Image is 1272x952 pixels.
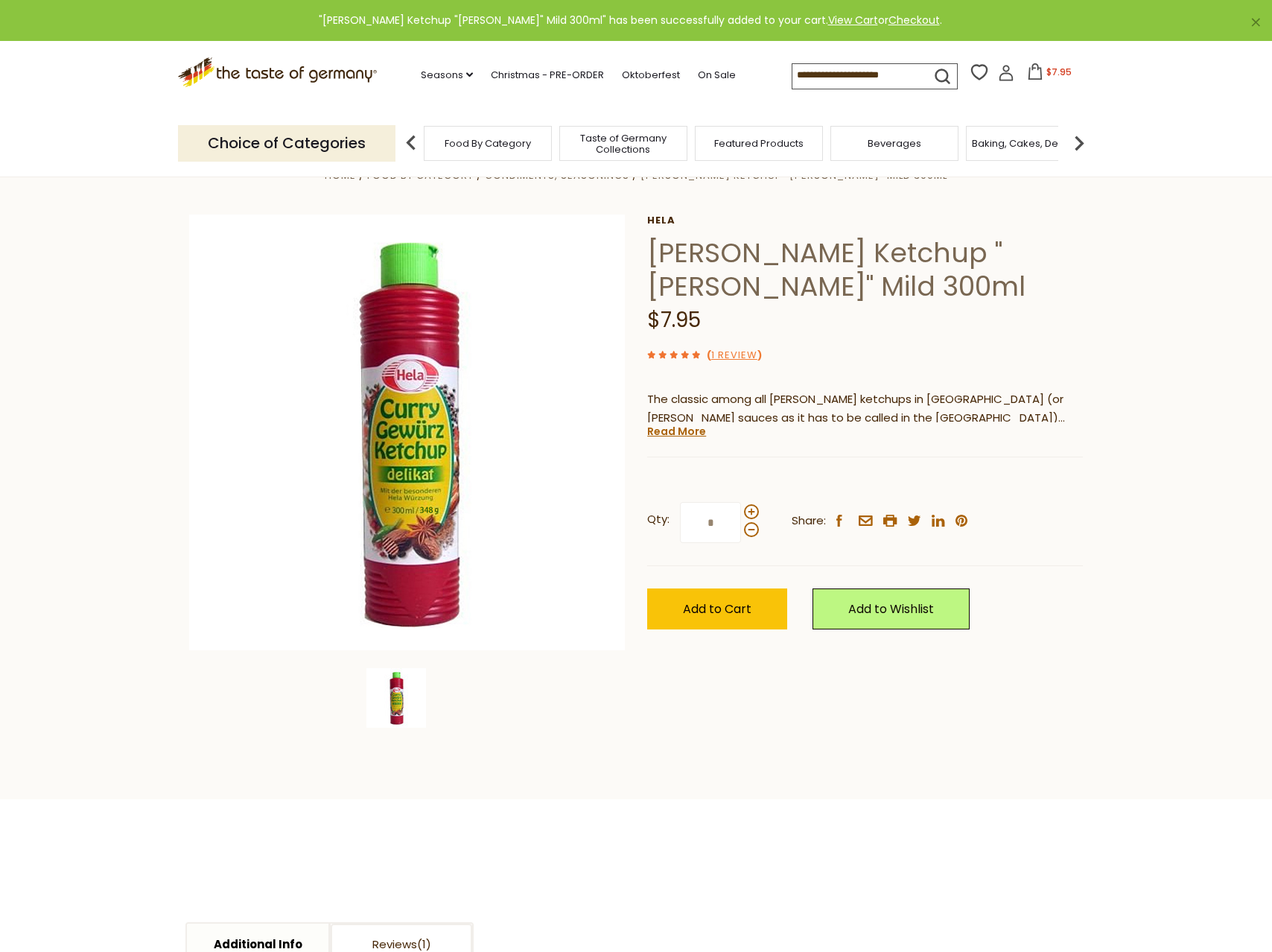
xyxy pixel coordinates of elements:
div: "[PERSON_NAME] Ketchup "[PERSON_NAME]" Mild 300ml" has been successfully added to your cart. or . [12,12,1248,29]
p: Choice of Categories [178,125,395,162]
a: Food By Category [367,168,474,183]
img: Hela Curry Gewurz Ketchup Delikat [366,668,426,728]
p: The classic among all [PERSON_NAME] ketchups in [GEOGRAPHIC_DATA] (or [PERSON_NAME] sauces as it ... [647,390,1083,428]
a: Taste of Germany Collections [564,133,683,155]
span: $7.95 [1046,66,1072,78]
a: Baking, Cakes, Desserts [972,138,1087,149]
a: On Sale [698,67,736,83]
a: 1 Review [711,348,757,364]
span: ( ) [707,348,762,362]
strong: Qty: [647,510,670,529]
a: [PERSON_NAME] Ketchup "[PERSON_NAME]" Mild 300ml [640,168,947,183]
a: Checkout [888,13,940,28]
a: Add to Wishlist [813,588,970,629]
img: previous arrow [396,128,426,158]
a: Hela [647,215,1083,226]
a: Condiments, Seasonings [485,168,629,183]
span: Share: [792,512,826,530]
span: $7.95 [647,305,701,334]
a: Oktoberfest [622,67,680,83]
a: Christmas - PRE-ORDER [491,67,604,83]
button: Add to Cart [647,588,787,629]
h1: [PERSON_NAME] Ketchup "[PERSON_NAME]" Mild 300ml [647,236,1083,303]
img: next arrow [1064,128,1094,158]
button: $7.95 [1017,63,1081,86]
a: Read More [647,424,706,439]
a: Beverages [868,138,921,149]
a: Seasons [421,67,473,83]
a: Home [325,168,356,183]
a: Food By Category [445,138,531,149]
a: × [1251,18,1260,27]
a: View Cart [828,13,878,28]
span: Add to Cart [683,600,751,618]
input: Qty: [680,502,741,543]
a: Featured Products [714,138,804,149]
img: Hela Curry Gewurz Ketchup Delikat [189,215,625,650]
